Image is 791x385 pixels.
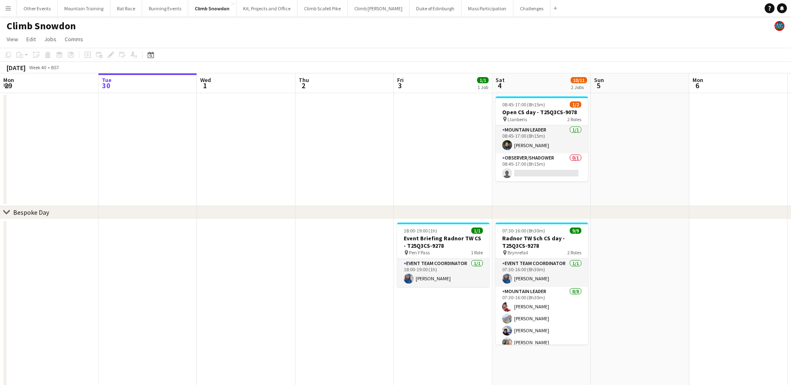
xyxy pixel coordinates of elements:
h3: Event Briefing Radnor TW CS - T25Q3CS-9278 [397,235,489,249]
button: Other Events [17,0,58,16]
button: Climb Snowdon [188,0,236,16]
span: 2 Roles [567,116,581,122]
span: 2 [297,81,309,90]
span: 1/1 [477,77,489,83]
span: Fri [397,76,404,84]
button: Challenges [513,0,550,16]
span: Tue [102,76,112,84]
span: 1 [199,81,211,90]
span: 08:45-17:00 (8h15m) [502,101,545,108]
h1: Climb Snowdon [7,20,76,32]
span: Thu [299,76,309,84]
app-card-role: Observer/Shadower0/108:45-17:00 (8h15m) [496,153,588,181]
span: 1/1 [471,228,483,234]
app-card-role: Event Team Coordinator1/107:30-16:00 (8h30m)[PERSON_NAME] [496,259,588,287]
a: View [3,34,21,45]
a: Edit [23,34,39,45]
span: Jobs [44,35,56,43]
button: Rat Race [110,0,142,16]
app-card-role: Mountain Leader1/108:45-17:00 (8h15m)[PERSON_NAME] [496,125,588,153]
span: Llanberis [508,116,527,122]
span: 4 [494,81,505,90]
span: 5 [593,81,604,90]
span: 10/11 [571,77,587,83]
span: 07:30-16:00 (8h30m) [502,228,545,234]
span: 29 [2,81,14,90]
button: Kit, Projects and Office [236,0,297,16]
span: Brynrefail [508,249,528,256]
button: Mass Participation [461,0,513,16]
div: BST [51,64,59,70]
span: Week 40 [27,64,48,70]
span: Comms [65,35,83,43]
span: 30 [101,81,112,90]
span: 2 Roles [567,249,581,256]
span: 1/2 [570,101,581,108]
button: Climb [PERSON_NAME] [348,0,410,16]
button: Climb Scafell Pike [297,0,348,16]
span: 18:00-19:00 (1h) [404,228,437,234]
div: [DATE] [7,63,26,72]
app-card-role: Event Team Coordinator1/118:00-19:00 (1h)[PERSON_NAME] [397,259,489,287]
h3: Radnor TW Sch CS day - T25Q3CS-9278 [496,235,588,249]
div: Bespoke Day [13,208,49,216]
span: Pen Y Pass [409,249,430,256]
button: Running Events [142,0,188,16]
app-job-card: 07:30-16:00 (8h30m)9/9Radnor TW Sch CS day - T25Q3CS-9278 Brynrefail2 RolesEvent Team Coordinator... [496,223,588,345]
span: View [7,35,18,43]
app-user-avatar: Staff RAW Adventures [775,21,784,31]
span: Wed [200,76,211,84]
span: 9/9 [570,228,581,234]
div: 2 Jobs [571,84,587,90]
a: Comms [61,34,87,45]
a: Jobs [41,34,60,45]
button: Mountain Training [58,0,110,16]
div: 1 Job [477,84,488,90]
span: 1 Role [471,249,483,256]
span: Sat [496,76,505,84]
h3: Open CS day - T25Q3CS-9078 [496,108,588,116]
span: Mon [3,76,14,84]
app-job-card: 18:00-19:00 (1h)1/1Event Briefing Radnor TW CS - T25Q3CS-9278 Pen Y Pass1 RoleEvent Team Coordina... [397,223,489,287]
app-job-card: 08:45-17:00 (8h15m)1/2Open CS day - T25Q3CS-9078 Llanberis2 RolesMountain Leader1/108:45-17:00 (8... [496,96,588,181]
span: Mon [693,76,703,84]
span: 6 [691,81,703,90]
button: Duke of Edinburgh [410,0,461,16]
span: Edit [26,35,36,43]
span: Sun [594,76,604,84]
span: 3 [396,81,404,90]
